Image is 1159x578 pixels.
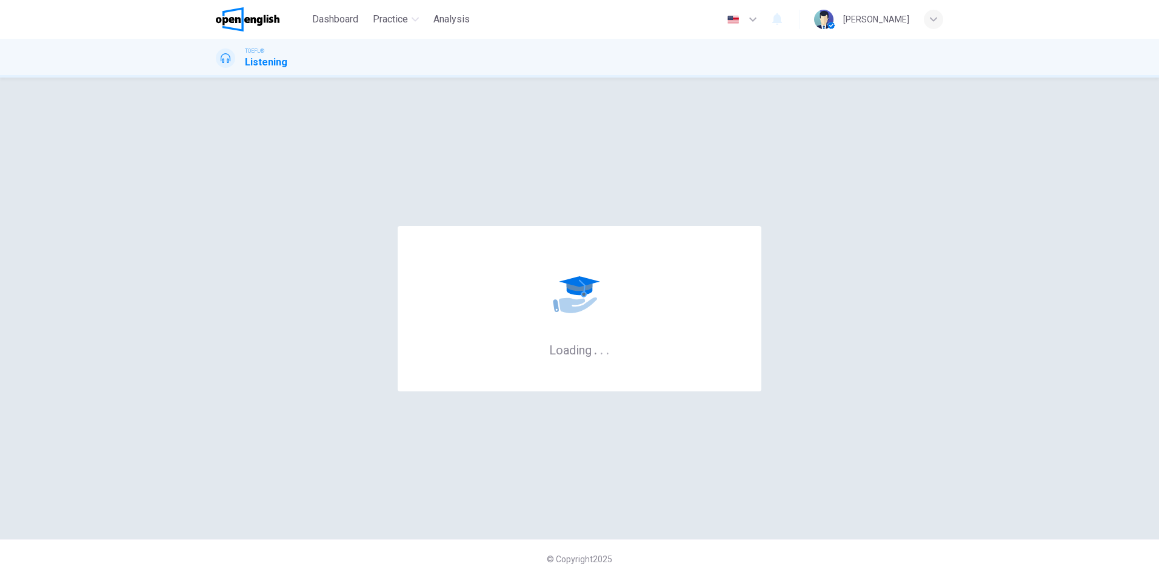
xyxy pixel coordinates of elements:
span: Analysis [433,12,470,27]
span: Practice [373,12,408,27]
div: [PERSON_NAME] [843,12,909,27]
button: Dashboard [307,8,363,30]
h6: Loading [549,342,610,357]
span: TOEFL® [245,47,264,55]
img: OpenEnglish logo [216,7,279,32]
button: Practice [368,8,424,30]
h6: . [593,339,598,359]
h6: . [606,339,610,359]
span: Dashboard [312,12,358,27]
a: OpenEnglish logo [216,7,307,32]
h6: . [600,339,604,359]
span: © Copyright 2025 [547,554,612,564]
h1: Listening [245,55,287,70]
button: Analysis [429,8,475,30]
img: Profile picture [814,10,833,29]
img: en [726,15,741,24]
